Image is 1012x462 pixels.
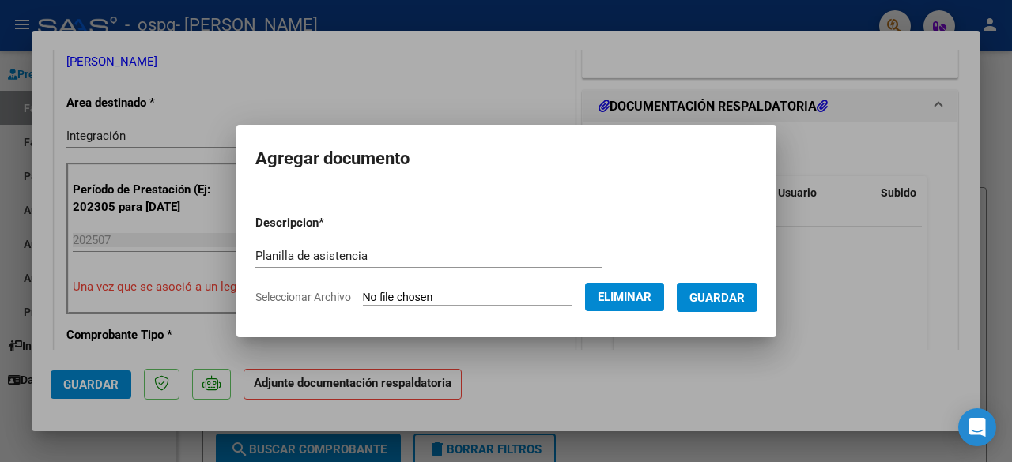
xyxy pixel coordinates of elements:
[689,291,745,305] span: Guardar
[598,290,651,304] span: Eliminar
[255,214,406,232] p: Descripcion
[677,283,757,312] button: Guardar
[255,144,757,174] h2: Agregar documento
[958,408,996,446] div: Open Intercom Messenger
[255,291,351,303] span: Seleccionar Archivo
[585,283,664,311] button: Eliminar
